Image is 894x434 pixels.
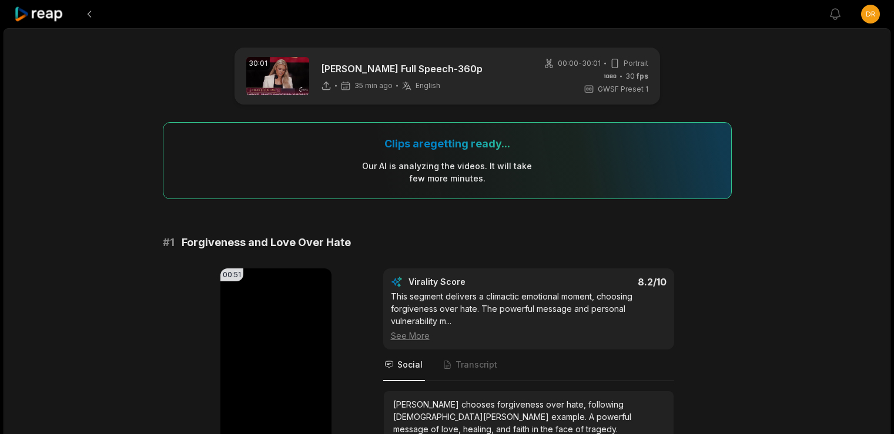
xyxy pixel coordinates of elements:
[383,349,674,381] nav: Tabs
[558,58,601,69] span: 00:00 - 30:01
[456,359,497,371] span: Transcript
[391,290,667,342] div: This segment delivers a climactic emotional moment, choosing forgiveness over hate. The powerful ...
[598,84,648,95] span: GWSF Preset 1
[391,329,667,342] div: See More
[625,71,648,82] span: 30
[397,359,423,371] span: Social
[321,62,483,76] p: [PERSON_NAME] Full Speech-360p
[246,57,270,70] div: 30:01
[409,276,535,288] div: Virality Score
[637,72,648,80] span: fps
[354,81,393,90] span: 35 min ago
[416,81,440,90] span: English
[624,58,648,69] span: Portrait
[540,276,667,288] div: 8.2 /10
[182,234,351,251] span: Forgiveness and Love Over Hate
[361,160,533,184] div: Our AI is analyzing the video s . It will take few more minutes.
[163,234,175,251] span: # 1
[384,137,510,150] div: Clips are getting ready...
